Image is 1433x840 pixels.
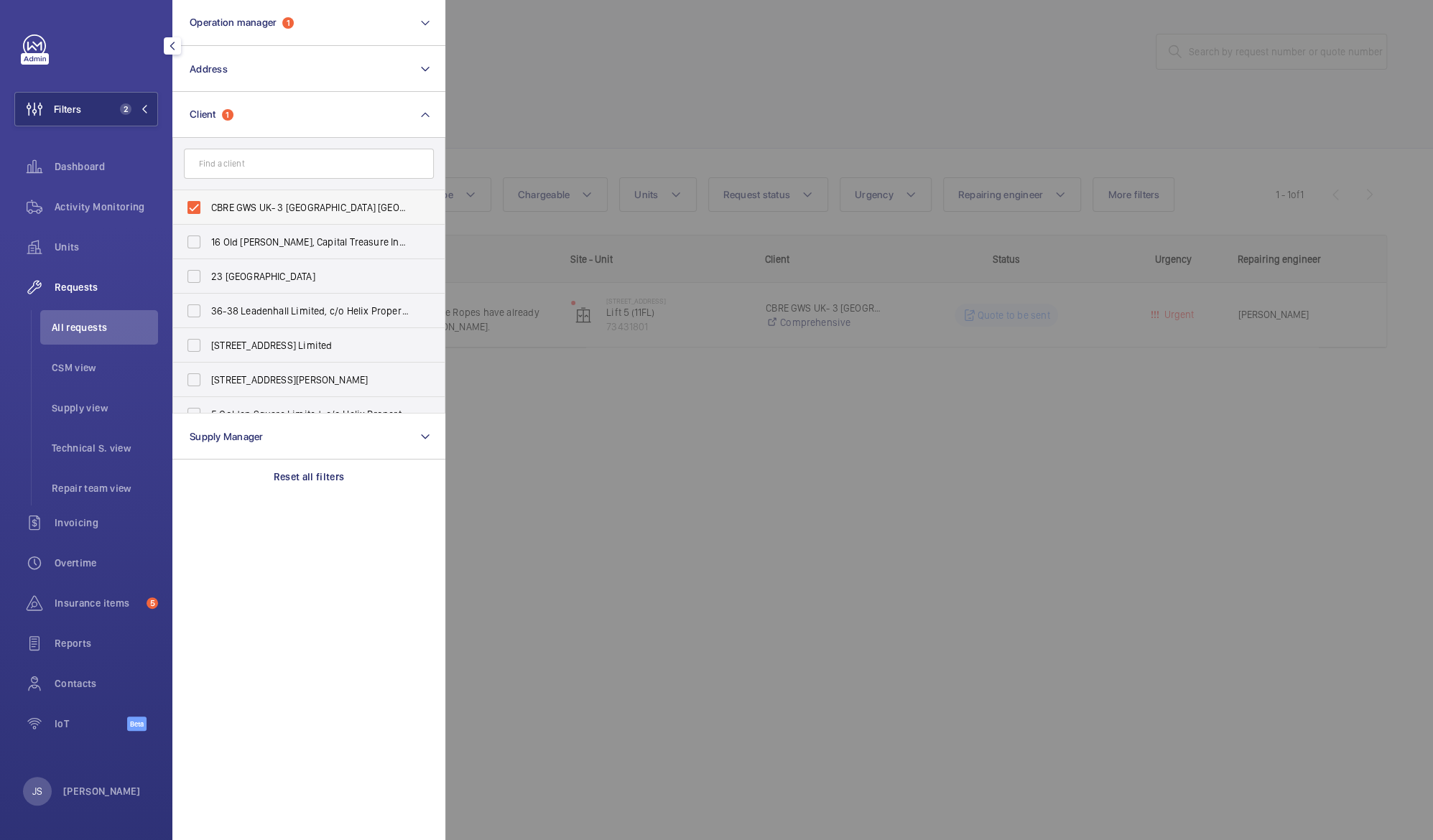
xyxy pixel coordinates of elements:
span: Beta [127,717,147,731]
span: Filters [54,102,81,116]
span: Supply view [52,401,158,415]
span: 5 [147,597,158,609]
span: Insurance items [55,596,141,610]
span: Dashboard [55,159,158,174]
span: 2 [120,103,131,115]
span: Contacts [55,676,158,691]
span: Repair team view [52,481,158,495]
span: All requests [52,320,158,335]
span: Requests [55,280,158,294]
span: Reports [55,636,158,650]
span: Overtime [55,556,158,570]
p: JS [32,784,42,798]
button: Filters2 [14,92,158,126]
span: Invoicing [55,515,158,530]
span: IoT [55,717,127,731]
span: Technical S. view [52,441,158,455]
span: Activity Monitoring [55,200,158,214]
p: [PERSON_NAME] [63,784,141,798]
span: Units [55,240,158,254]
span: CSM view [52,360,158,375]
